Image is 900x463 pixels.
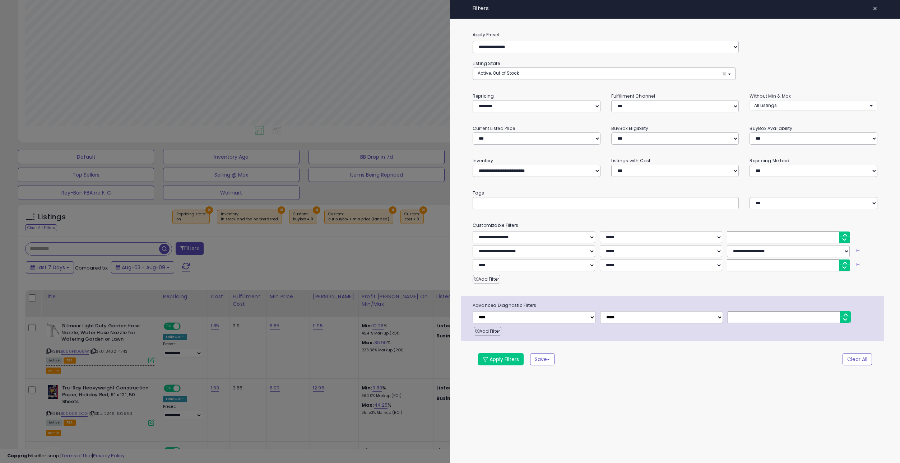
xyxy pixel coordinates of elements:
[611,93,655,99] small: Fulfillment Channel
[870,4,880,14] button: ×
[478,70,519,76] span: Active, Out of Stock
[750,125,792,131] small: BuyBox Availability
[473,275,500,284] button: Add Filter
[750,93,791,99] small: Without Min & Max
[473,60,500,66] small: Listing State
[611,158,651,164] small: Listings with Cost
[750,158,789,164] small: Repricing Method
[843,353,872,365] button: Clear All
[467,301,884,309] span: Advanced Diagnostic Filters
[478,353,524,365] button: Apply Filters
[530,353,555,365] button: Save
[467,189,883,197] small: Tags
[722,70,727,78] span: ×
[473,158,493,164] small: Inventory
[473,125,515,131] small: Current Listed Price
[474,327,501,336] button: Add Filter
[473,68,736,80] button: Active, Out of Stock ×
[467,31,883,39] label: Apply Preset:
[873,4,877,14] span: ×
[467,221,883,229] small: Customizable Filters
[754,102,777,108] span: All Listings
[473,93,494,99] small: Repricing
[750,100,877,111] button: All Listings
[611,125,649,131] small: BuyBox Eligibility
[473,5,878,11] h4: Filters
